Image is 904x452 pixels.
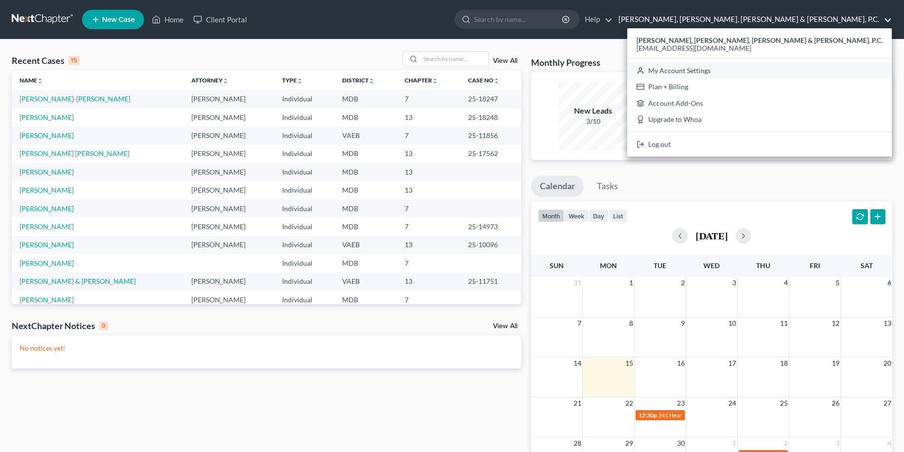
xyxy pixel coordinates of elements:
[342,77,374,84] a: Districtunfold_more
[727,357,737,369] span: 17
[576,317,582,329] span: 7
[184,108,274,126] td: [PERSON_NAME]
[573,437,582,449] span: 28
[531,57,600,68] h3: Monthly Progress
[274,145,334,163] td: Individual
[531,176,584,197] a: Calendar
[835,437,841,449] span: 3
[614,11,892,28] a: [PERSON_NAME], [PERSON_NAME], [PERSON_NAME] & [PERSON_NAME], P.C.
[588,176,627,197] a: Tasks
[624,397,634,409] span: 22
[538,209,564,222] button: month
[274,163,334,181] td: Individual
[460,126,521,144] td: 25-11856
[573,277,582,289] span: 31
[397,145,460,163] td: 13
[654,261,666,270] span: Tue
[460,145,521,163] td: 25-17562
[573,397,582,409] span: 21
[184,199,274,217] td: [PERSON_NAME]
[102,16,135,23] span: New Case
[20,95,130,103] a: [PERSON_NAME]-[PERSON_NAME]
[20,113,74,121] a: [PERSON_NAME]
[274,90,334,108] td: Individual
[147,11,188,28] a: Home
[460,217,521,236] td: 25-14973
[883,317,892,329] span: 13
[831,317,841,329] span: 12
[676,357,686,369] span: 16
[627,95,892,112] a: Account Add-Ons
[20,186,74,194] a: [PERSON_NAME]
[727,317,737,329] span: 10
[223,78,228,84] i: unfold_more
[468,77,499,84] a: Case Nounfold_more
[397,236,460,254] td: 13
[274,108,334,126] td: Individual
[627,136,892,153] a: Log out
[12,55,80,66] div: Recent Cases
[460,108,521,126] td: 25-18248
[274,254,334,272] td: Individual
[460,236,521,254] td: 25-10096
[680,277,686,289] span: 2
[397,199,460,217] td: 7
[397,126,460,144] td: 7
[676,397,686,409] span: 23
[20,204,74,213] a: [PERSON_NAME]
[420,52,489,66] input: Search by name...
[835,277,841,289] span: 5
[460,273,521,291] td: 25-11751
[886,277,892,289] span: 6
[334,90,397,108] td: MDB
[628,277,634,289] span: 1
[184,181,274,199] td: [PERSON_NAME]
[20,295,74,304] a: [PERSON_NAME]
[779,397,789,409] span: 25
[274,199,334,217] td: Individual
[99,321,108,330] div: 0
[334,163,397,181] td: MDB
[20,222,74,231] a: [PERSON_NAME]
[731,277,737,289] span: 3
[20,259,74,267] a: [PERSON_NAME]
[627,112,892,128] a: Upgrade to Whoa
[580,11,613,28] a: Help
[624,437,634,449] span: 29
[68,56,80,65] div: 15
[397,163,460,181] td: 13
[274,181,334,199] td: Individual
[37,78,43,84] i: unfold_more
[831,397,841,409] span: 26
[184,90,274,108] td: [PERSON_NAME]
[184,163,274,181] td: [PERSON_NAME]
[334,199,397,217] td: MDB
[676,437,686,449] span: 30
[493,78,499,84] i: unfold_more
[20,343,514,353] p: No notices yet!
[274,273,334,291] td: Individual
[397,273,460,291] td: 13
[20,277,136,285] a: [PERSON_NAME] & [PERSON_NAME]
[184,145,274,163] td: [PERSON_NAME]
[627,28,892,157] div: [PERSON_NAME], [PERSON_NAME], [PERSON_NAME] & [PERSON_NAME], P.C.
[369,78,374,84] i: unfold_more
[334,273,397,291] td: VAEB
[282,77,303,84] a: Typeunfold_more
[397,217,460,236] td: 7
[493,58,517,64] a: View All
[637,44,751,52] span: [EMAIL_ADDRESS][DOMAIN_NAME]
[397,291,460,309] td: 7
[274,291,334,309] td: Individual
[831,357,841,369] span: 19
[184,126,274,144] td: [PERSON_NAME]
[191,77,228,84] a: Attorneyunfold_more
[188,11,252,28] a: Client Portal
[20,131,74,139] a: [PERSON_NAME]
[609,209,627,222] button: list
[886,437,892,449] span: 4
[638,412,657,419] span: 12:30p
[493,323,517,330] a: View All
[779,317,789,329] span: 11
[334,108,397,126] td: MDB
